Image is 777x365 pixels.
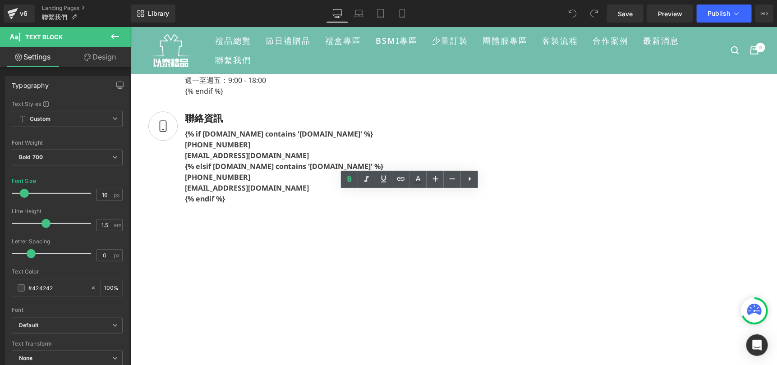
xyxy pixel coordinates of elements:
[42,5,131,12] a: Landing Pages
[114,192,121,198] span: px
[12,208,123,214] div: Line Height
[101,280,122,296] div: %
[462,7,498,21] a: 合作案例
[12,140,123,146] div: Font Weight
[412,7,448,21] a: 客製流程
[601,19,609,27] a: 查詢
[131,5,175,23] a: New Library
[28,283,86,293] input: Color
[114,252,121,258] span: px
[658,9,682,18] span: Preview
[348,5,370,23] a: Laptop
[12,269,123,275] div: Text Color
[30,115,51,123] b: Custom
[195,7,231,21] a: 禮盒專區
[12,100,123,107] div: Text Styles
[746,334,768,356] div: Open Intercom Messenger
[618,9,633,18] span: Save
[12,178,37,184] div: Font Size
[708,10,730,17] span: Publish
[47,84,253,99] div: 聯絡資訊
[620,19,629,27] a: 購物車
[42,14,67,21] span: 聯繫我們
[564,5,582,23] button: Undo
[513,7,549,21] a: 最新消息
[55,145,253,166] p: [PHONE_NUMBER] [EMAIL_ADDRESS][DOMAIN_NAME]
[391,5,413,23] a: Mobile
[12,341,123,347] div: Text Transform
[47,99,253,177] div: {% if [DOMAIN_NAME] contains '[DOMAIN_NAME]' %} {% elsif [DOMAIN_NAME] contains '[DOMAIN_NAME]' %...
[19,322,38,329] i: Default
[55,112,253,134] p: [PHONE_NUMBER] [EMAIL_ADDRESS][DOMAIN_NAME]
[12,307,123,313] div: Font
[85,7,121,21] a: 禮品總覽
[755,5,773,23] button: More
[55,48,245,59] div: 週一至週五：9:00 - 18:00
[245,7,287,21] a: BSMI專區
[4,5,35,23] a: v6
[697,5,752,23] button: Publish
[625,16,635,25] cart-count: 0
[585,5,603,23] button: Redo
[19,154,43,160] b: Bold 700
[148,9,169,18] span: Library
[114,222,121,228] span: em
[85,26,121,40] a: 聯繫我們
[370,5,391,23] a: Tablet
[25,33,63,41] span: Text Block
[12,77,49,89] div: Typography
[19,355,33,361] b: None
[302,7,338,21] a: 少量訂製
[352,7,397,21] a: 團體服專區
[135,7,180,21] a: 節日禮贈品
[12,238,123,245] div: Letter Spacing
[326,5,348,23] a: Desktop
[18,8,29,19] div: v6
[647,5,693,23] a: Preview
[67,47,133,67] a: Design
